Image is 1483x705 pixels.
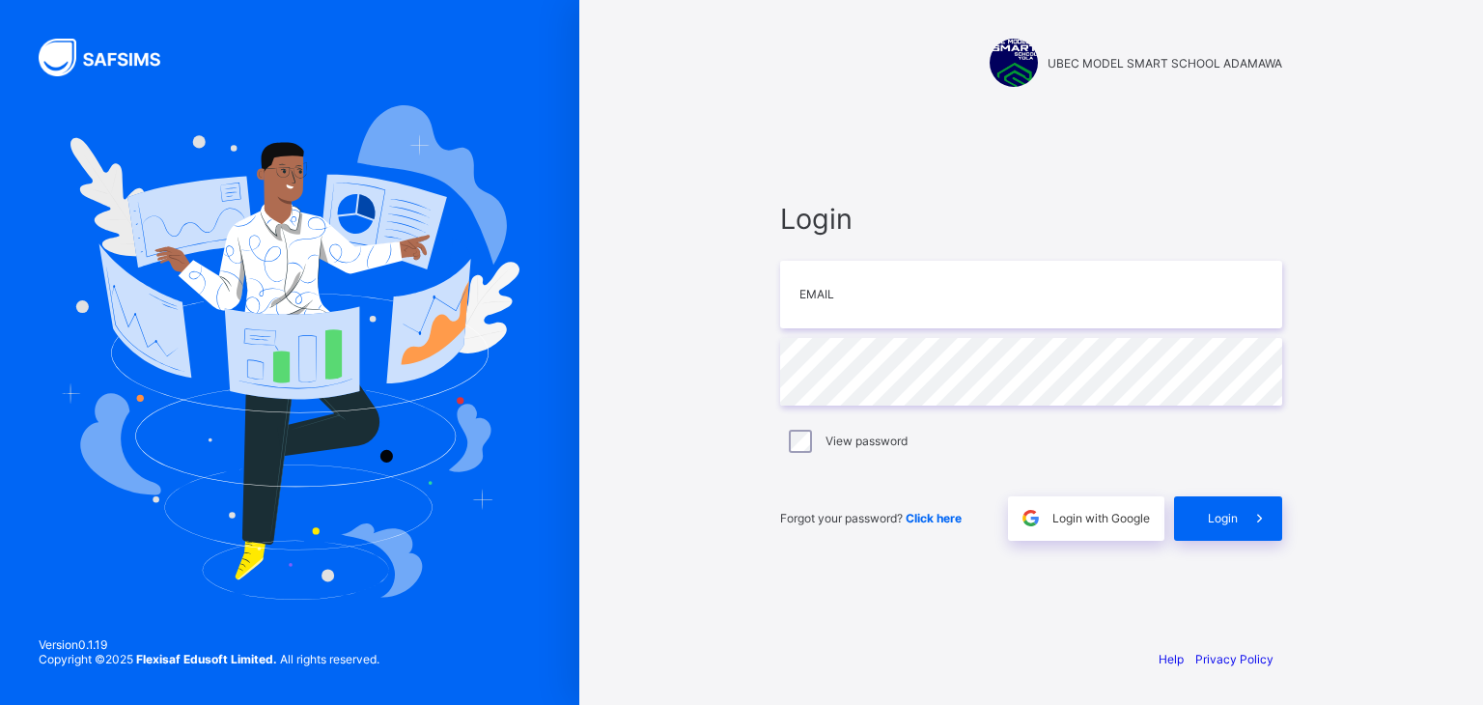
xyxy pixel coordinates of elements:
span: Login with Google [1052,511,1150,525]
span: Forgot your password? [780,511,962,525]
img: Hero Image [60,105,519,600]
img: google.396cfc9801f0270233282035f929180a.svg [1020,507,1042,529]
span: UBEC MODEL SMART SCHOOL ADAMAWA [1048,56,1282,70]
img: SAFSIMS Logo [39,39,183,76]
a: Privacy Policy [1195,652,1273,666]
a: Click here [906,511,962,525]
span: Login [1208,511,1238,525]
strong: Flexisaf Edusoft Limited. [136,652,277,666]
span: Copyright © 2025 All rights reserved. [39,652,379,666]
label: View password [825,434,908,448]
span: Version 0.1.19 [39,637,379,652]
span: Login [780,202,1282,236]
a: Help [1159,652,1184,666]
